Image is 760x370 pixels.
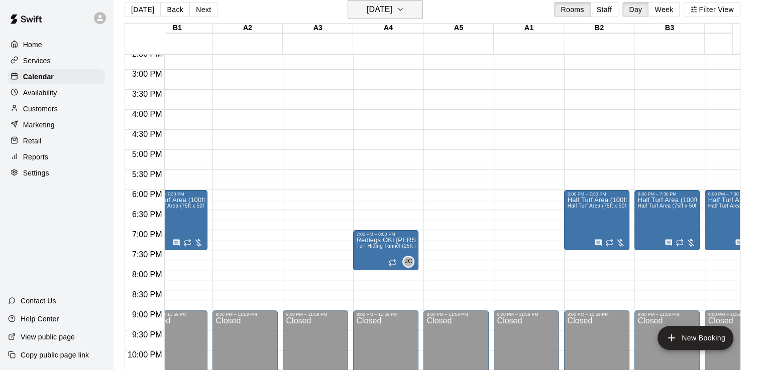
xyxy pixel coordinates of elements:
span: 3:30 PM [130,90,165,98]
span: Half Turf Area (75ft x 50ft) [567,203,629,209]
p: Settings [23,168,49,178]
p: Marketing [23,120,55,130]
a: Services [8,53,105,68]
div: 9:00 PM – 11:59 PM [497,312,556,317]
a: Retail [8,133,105,148]
span: Jacob Caruso [406,256,414,268]
div: 9:00 PM – 11:59 PM [426,312,486,317]
span: 4:30 PM [130,130,165,138]
div: 6:00 PM – 7:30 PM: Half Turf Area (100ft x 50ft) [564,190,629,250]
div: 9:00 PM – 11:59 PM [567,312,626,317]
div: A3 [283,24,353,33]
div: B1 [142,24,212,33]
button: Back [160,2,190,17]
div: 9:00 PM – 11:59 PM [637,312,697,317]
button: Filter View [684,2,740,17]
button: [DATE] [125,2,161,17]
div: 7:00 PM – 8:00 PM [356,232,415,237]
div: 6:00 PM – 7:30 PM: Half Turf Area (100ft x 50ft) [634,190,700,250]
a: Availability [8,85,105,100]
p: Retail [23,136,42,146]
p: Help Center [21,314,59,324]
p: Availability [23,88,57,98]
a: Settings [8,165,105,180]
span: 9:30 PM [130,330,165,339]
p: Services [23,56,51,66]
div: 9:00 PM – 11:59 PM [356,312,415,317]
span: JC [405,257,412,267]
svg: Has notes [665,239,673,247]
svg: Has notes [172,239,180,247]
span: Half Turf Area (75ft x 50ft) [637,203,700,209]
a: Marketing [8,117,105,132]
span: 5:30 PM [130,170,165,178]
button: Rooms [554,2,590,17]
a: Customers [8,101,105,116]
span: 3:00 PM [130,70,165,78]
span: Recurring event [605,239,613,247]
svg: Has notes [594,239,602,247]
span: 5:00 PM [130,150,165,158]
span: 9:00 PM [130,310,165,319]
div: 9:00 PM – 11:59 PM [286,312,345,317]
span: Turf Hitting Tunnel (25ft x 50ft) [356,243,429,249]
button: Next [189,2,218,17]
div: Jacob Caruso [402,256,414,268]
span: 8:30 PM [130,290,165,299]
div: B3 [634,24,705,33]
span: 8:00 PM [130,270,165,279]
a: Reports [8,149,105,164]
span: 7:00 PM [130,230,165,239]
a: Calendar [8,69,105,84]
div: 6:00 PM – 7:30 PM: Half Turf Area (100ft x 50ft) [142,190,207,250]
button: Staff [590,2,619,17]
p: Copy public page link [21,350,89,360]
div: B2 [564,24,634,33]
div: 7:00 PM – 8:00 PM: Redlegs OKI Caruso [353,230,418,270]
div: A5 [423,24,494,33]
span: 6:30 PM [130,210,165,219]
div: A4 [353,24,423,33]
div: 9:00 PM – 11:59 PM [215,312,275,317]
span: Recurring event [388,259,396,267]
button: Week [648,2,680,17]
span: 10:00 PM [125,350,164,359]
button: add [658,326,733,350]
h6: [DATE] [367,3,392,17]
div: 6:00 PM – 7:30 PM [567,192,626,197]
div: 6:00 PM – 7:30 PM [145,192,204,197]
p: Calendar [23,72,54,82]
span: Recurring event [676,239,684,247]
span: Recurring event [183,239,191,247]
p: Home [23,40,42,50]
span: 6:00 PM [130,190,165,199]
div: 9:00 PM – 11:59 PM [145,312,204,317]
p: Contact Us [21,296,56,306]
div: A2 [212,24,283,33]
p: Reports [23,152,48,162]
svg: Has notes [735,239,743,247]
a: Home [8,37,105,52]
button: Day [622,2,648,17]
p: View public page [21,332,75,342]
span: 4:00 PM [130,110,165,118]
p: Customers [23,104,58,114]
span: 7:30 PM [130,250,165,259]
span: Half Turf Area (75ft x 50ft) [145,203,207,209]
div: 6:00 PM – 7:30 PM [637,192,697,197]
div: A1 [494,24,564,33]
